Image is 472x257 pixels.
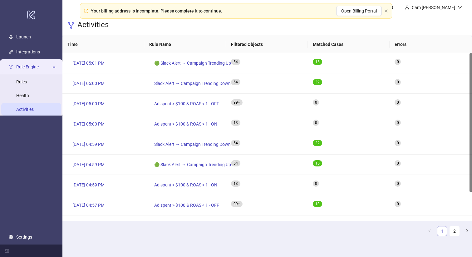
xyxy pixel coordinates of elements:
sup: 0 [395,180,401,187]
span: 4 [236,60,238,64]
span: 4 [236,141,238,145]
span: [DATE] 05:01 PM [72,60,105,67]
sup: 32 [313,140,322,146]
sup: 2094 [231,201,243,207]
a: Integrations [16,49,40,54]
span: 2 [317,80,320,84]
span: 1 [234,181,236,186]
span: 1 [315,161,317,166]
sup: 13 [231,120,240,126]
span: 4 [236,161,238,166]
button: close [384,9,388,13]
span: fork [9,65,13,69]
a: Activities [16,107,34,112]
div: Your billing address is incomplete. Please complete it to continue. [91,7,222,14]
a: [DATE] 04:59 PM [67,160,110,170]
sup: 54 [231,59,240,65]
span: 3 [315,80,317,84]
a: [DATE] 05:00 PM [67,119,110,129]
button: left [425,226,435,236]
a: [DATE] 04:57 PM [67,200,110,210]
a: [DATE] 04:59 PM [67,139,110,149]
span: [DATE] 05:00 PM [72,100,105,107]
sup: 54 [231,79,240,85]
a: Ad spent > $100 & ROAS > 1 - ON [149,119,222,129]
span: [DATE] 04:59 PM [72,141,105,148]
a: [DATE] 05:00 PM [67,99,110,109]
a: Health [16,93,29,98]
a: Ad spent > $100 & ROAS > 1 - ON [149,180,222,190]
span: Ad spent > $100 & ROAS < 1 - OFF [154,100,219,107]
sup: 0 [395,99,401,106]
span: 5 [234,80,236,84]
sup: 0 [395,140,401,146]
a: Ad spent > $100 & ROAS < 1 - OFF [149,99,224,109]
span: fork [67,22,75,29]
sup: 15 [313,59,322,65]
span: Slack Alert → Campaign Trending Down [154,80,231,87]
span: user [405,5,409,10]
span: [DATE] 04:57 PM [72,202,105,209]
li: Previous Page [425,226,435,236]
button: right [462,226,472,236]
span: Ad spent > $100 & ROAS > 1 - ON [154,181,217,188]
span: menu-fold [5,249,9,253]
sup: 54 [231,140,240,146]
span: Ad spent > $100 & ROAS < 1 - OFF [154,202,219,209]
span: [DATE] 04:59 PM [72,181,105,188]
a: Rules [16,79,27,84]
span: 5 [317,161,320,166]
sup: 2081 [231,99,243,106]
sup: 54 [231,160,240,166]
sup: 0 [395,160,401,166]
sup: 0 [395,120,401,126]
th: Matched Cases [308,36,390,53]
a: [DATE] 05:00 PM [67,78,110,88]
span: Rule Engine [16,61,51,73]
a: 1 [437,226,447,236]
a: Slack Alert → Campaign Trending Down [149,78,236,88]
sup: 13 [231,180,240,187]
span: 5 [234,60,236,64]
span: exclamation-circle [84,9,88,13]
a: [DATE] 04:59 PM [67,180,110,190]
a: 2 [450,226,459,236]
a: 🟢 Slack Alert → Campaign Trending Up [149,160,236,170]
a: Ad spent > $100 & ROAS < 1 - OFF [149,200,224,210]
sup: 0 [395,79,401,85]
span: [DATE] 05:00 PM [72,121,105,127]
span: 5 [234,161,236,166]
span: Ad spent > $100 & ROAS > 1 - ON [154,121,217,127]
div: Cam [PERSON_NAME] [409,4,458,11]
span: 🟢 Slack Alert → Campaign Trending Up [154,60,231,67]
span: 3 [236,181,238,186]
th: Rule Name [144,36,226,53]
sup: 0 [395,59,401,65]
span: 3 [315,141,317,145]
span: 5 [317,60,320,64]
th: Filtered Objects [226,36,308,53]
a: Slack Alert → Campaign Trending Down [149,139,236,149]
button: Open Billing Portal [336,6,382,16]
span: [DATE] 05:00 PM [72,80,105,87]
span: Open Billing Portal [341,8,377,13]
sup: 15 [313,160,322,166]
span: down [458,5,462,10]
a: Launch [16,34,31,39]
th: Errors [390,36,472,53]
sup: 0 [313,99,319,106]
span: Slack Alert → Campaign Trending Down [154,141,231,148]
span: 5 [234,141,236,145]
span: 4 [236,80,238,84]
span: 2 [317,141,320,145]
span: 🟢 Slack Alert → Campaign Trending Up [154,161,231,168]
sup: 13 [313,201,322,207]
a: [DATE] 05:01 PM [67,58,110,68]
span: 1 [234,121,236,125]
span: 3 [236,121,238,125]
sup: 32 [313,79,322,85]
a: 🟢 Slack Alert → Campaign Trending Up [149,58,236,68]
h3: Activities [77,20,109,31]
span: 1 [315,202,317,206]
